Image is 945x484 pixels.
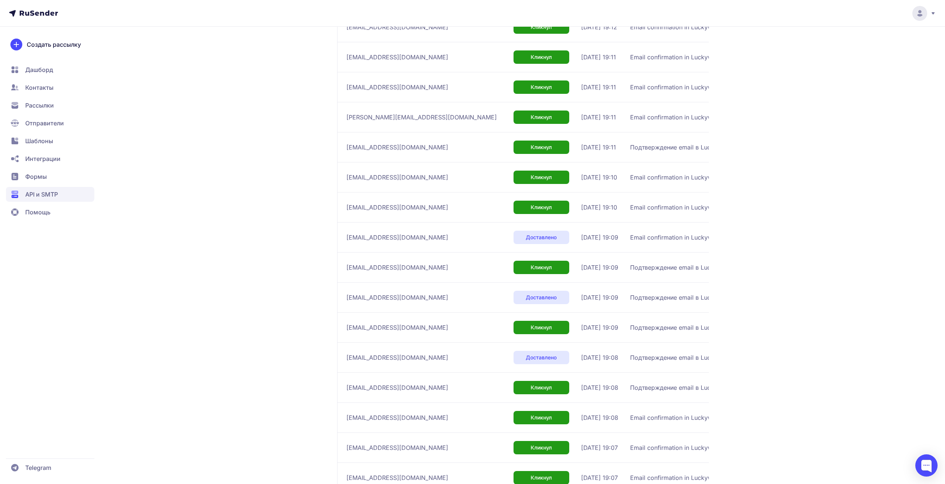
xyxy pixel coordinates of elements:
span: [EMAIL_ADDRESS][DOMAIN_NAME] [346,473,448,482]
span: Email confirmation in Luckywatch [630,233,724,242]
span: [EMAIL_ADDRESS][DOMAIN_NAME] [346,143,448,152]
span: Email confirmation in Luckywatch [630,443,724,452]
span: [DATE] 19:08 [581,383,618,392]
span: [DATE] 19:10 [581,173,617,182]
span: [EMAIL_ADDRESS][DOMAIN_NAME] [346,233,448,242]
span: Создать рассылку [27,40,81,49]
span: Помощь [25,208,50,217]
span: Кликнул [531,324,552,331]
span: [DATE] 19:09 [581,233,618,242]
span: Интеграции [25,154,61,163]
span: [DATE] 19:07 [581,473,618,482]
span: [PERSON_NAME][EMAIL_ADDRESS][DOMAIN_NAME] [346,113,497,122]
span: Кликнул [531,113,552,121]
span: Кликнул [531,53,552,61]
span: [DATE] 19:09 [581,263,618,272]
span: Подтверждение email в Luckywatch [630,383,734,392]
span: Кликнул [531,474,552,481]
span: [EMAIL_ADDRESS][DOMAIN_NAME] [346,173,448,182]
span: [DATE] 19:12 [581,23,617,32]
span: Доставлено [526,234,557,241]
span: Отправители [25,119,64,128]
span: [EMAIL_ADDRESS][DOMAIN_NAME] [346,23,448,32]
span: Подтверждение email в Luckywatch [630,293,734,302]
span: [EMAIL_ADDRESS][DOMAIN_NAME] [346,353,448,362]
span: Кликнул [531,264,552,271]
span: Доставлено [526,294,557,301]
span: Кликнул [531,144,552,151]
span: [EMAIL_ADDRESS][DOMAIN_NAME] [346,413,448,422]
span: Кликнул [531,444,552,451]
span: Кликнул [531,83,552,91]
span: Подтверждение email в Luckywatch [630,353,734,362]
span: [EMAIL_ADDRESS][DOMAIN_NAME] [346,323,448,332]
span: Кликнул [531,414,552,421]
span: Кликнул [531,204,552,211]
span: Подтверждение email в Luckywatch [630,323,734,332]
span: Дашборд [25,65,53,74]
span: Email confirmation in Luckywatch [630,473,724,482]
span: Email confirmation in Luckywatch [630,23,724,32]
span: [DATE] 19:11 [581,83,616,92]
span: [DATE] 19:08 [581,353,618,362]
span: [DATE] 19:09 [581,323,618,332]
a: Telegram [6,460,94,475]
span: [EMAIL_ADDRESS][DOMAIN_NAME] [346,263,448,272]
span: API и SMTP [25,190,58,199]
span: Email confirmation in Luckywatch [630,53,724,62]
span: Подтверждение email в Luckywatch [630,263,734,272]
span: [EMAIL_ADDRESS][DOMAIN_NAME] [346,383,448,392]
span: Формы [25,172,47,181]
span: Email confirmation in Luckywatch [630,413,724,422]
span: Шаблоны [25,136,53,145]
span: [EMAIL_ADDRESS][DOMAIN_NAME] [346,443,448,452]
span: Email confirmation in Luckywatch [630,113,724,122]
span: Email confirmation in Luckywatch [630,83,724,92]
span: Email confirmation in Luckywatch [630,203,724,212]
span: Кликнул [531,384,552,391]
span: [DATE] 19:10 [581,203,617,212]
span: [EMAIL_ADDRESS][DOMAIN_NAME] [346,203,448,212]
span: Рассылки [25,101,54,110]
span: Кликнул [531,174,552,181]
span: Кликнул [531,23,552,31]
span: Telegram [25,463,51,472]
span: [EMAIL_ADDRESS][DOMAIN_NAME] [346,293,448,302]
span: Контакты [25,83,53,92]
span: [DATE] 19:11 [581,53,616,62]
span: [DATE] 19:07 [581,443,618,452]
span: [DATE] 19:08 [581,413,618,422]
span: [DATE] 19:11 [581,113,616,122]
span: [DATE] 19:11 [581,143,616,152]
span: [EMAIL_ADDRESS][DOMAIN_NAME] [346,83,448,92]
span: Email confirmation in Luckywatch [630,173,724,182]
span: [DATE] 19:09 [581,293,618,302]
span: [EMAIL_ADDRESS][DOMAIN_NAME] [346,53,448,62]
span: Доставлено [526,354,557,361]
span: Подтверждение email в Luckywatch [630,143,734,152]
